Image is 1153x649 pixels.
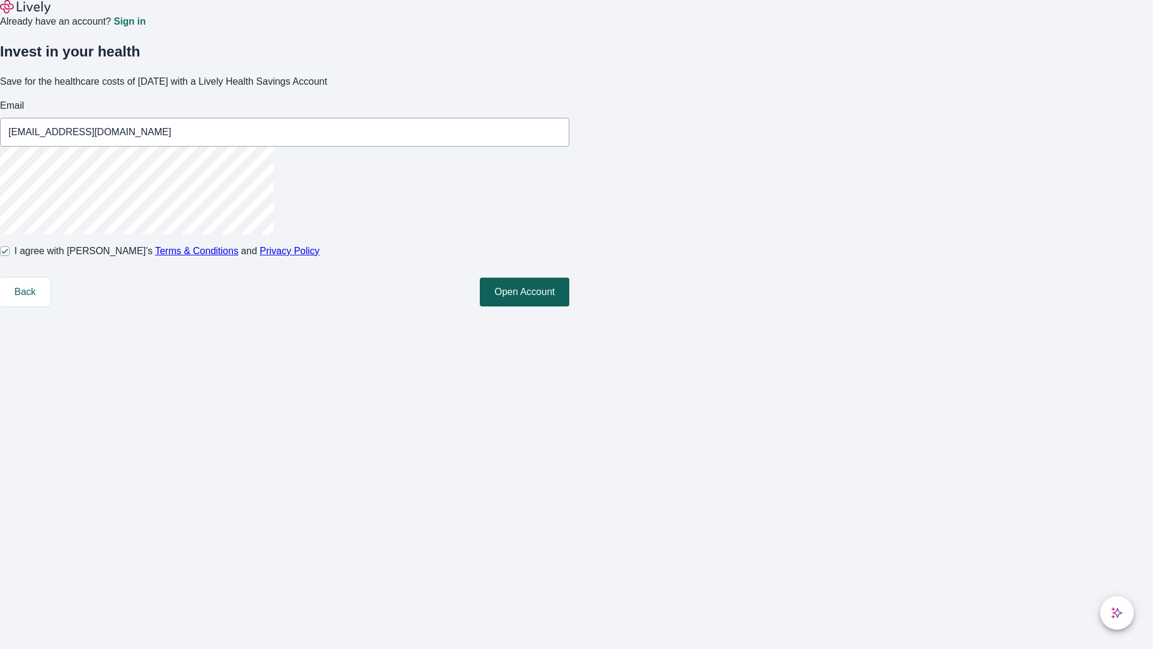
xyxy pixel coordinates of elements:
a: Privacy Policy [260,246,320,256]
svg: Lively AI Assistant [1111,607,1123,619]
button: chat [1100,596,1134,630]
a: Terms & Conditions [155,246,238,256]
button: Open Account [480,278,569,306]
a: Sign in [113,17,145,26]
span: I agree with [PERSON_NAME]’s and [14,244,319,258]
